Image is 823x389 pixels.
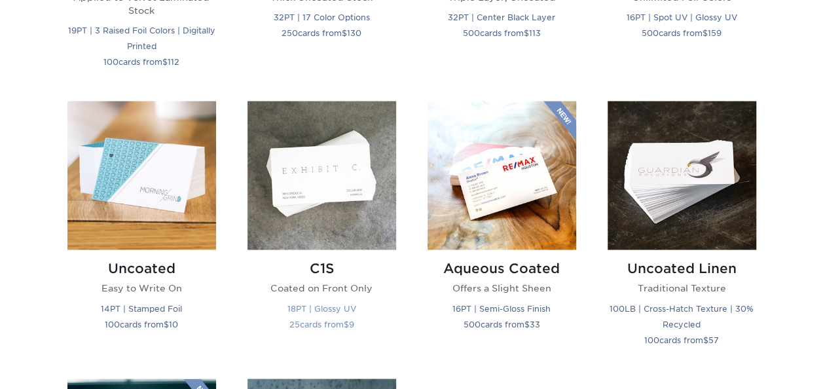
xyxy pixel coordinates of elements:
[524,28,529,38] span: $
[428,101,576,362] a: Aqueous Coated Business Cards Aqueous Coated Offers a Slight Sheen 16PT | Semi-Gloss Finish 500ca...
[703,28,708,38] span: $
[67,101,216,250] img: Uncoated Business Cards
[463,28,480,38] span: 500
[642,28,659,38] span: 500
[289,319,354,329] small: cards from
[464,319,481,329] span: 500
[68,26,215,51] small: 19PT | 3 Raised Foil Colors | Digitally Printed
[247,101,396,362] a: C1S Business Cards C1S Coated on Front Only 18PT | Glossy UV 25cards from$9
[344,319,349,329] span: $
[105,319,178,329] small: cards from
[282,28,361,38] small: cards from
[247,101,396,250] img: C1S Business Cards
[349,319,354,329] span: 9
[608,101,756,250] img: Uncoated Linen Business Cards
[274,12,370,22] small: 32PT | 17 Color Options
[428,101,576,250] img: Aqueous Coated Business Cards
[164,319,169,329] span: $
[708,335,719,344] span: 57
[524,319,530,329] span: $
[463,28,541,38] small: cards from
[103,57,119,67] span: 100
[530,319,540,329] span: 33
[708,28,722,38] span: 159
[169,319,178,329] span: 10
[428,260,576,276] h2: Aqueous Coated
[644,335,659,344] span: 100
[644,335,719,344] small: cards from
[101,303,182,313] small: 14PT | Stamped Foil
[543,101,576,140] img: New Product
[608,281,756,294] p: Traditional Texture
[608,260,756,276] h2: Uncoated Linen
[162,57,168,67] span: $
[168,57,179,67] span: 112
[103,57,179,67] small: cards from
[105,319,120,329] span: 100
[627,12,737,22] small: 16PT | Spot UV | Glossy UV
[347,28,361,38] span: 130
[247,260,396,276] h2: C1S
[608,101,756,362] a: Uncoated Linen Business Cards Uncoated Linen Traditional Texture 100LB | Cross-Hatch Texture | 30...
[247,281,396,294] p: Coated on Front Only
[428,281,576,294] p: Offers a Slight Sheen
[342,28,347,38] span: $
[448,12,555,22] small: 32PT | Center Black Layer
[67,260,216,276] h2: Uncoated
[282,28,298,38] span: 250
[289,319,300,329] span: 25
[464,319,540,329] small: cards from
[529,28,541,38] span: 113
[703,335,708,344] span: $
[287,303,356,313] small: 18PT | Glossy UV
[67,101,216,362] a: Uncoated Business Cards Uncoated Easy to Write On 14PT | Stamped Foil 100cards from$10
[67,281,216,294] p: Easy to Write On
[452,303,551,313] small: 16PT | Semi-Gloss Finish
[610,303,754,329] small: 100LB | Cross-Hatch Texture | 30% Recycled
[642,28,722,38] small: cards from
